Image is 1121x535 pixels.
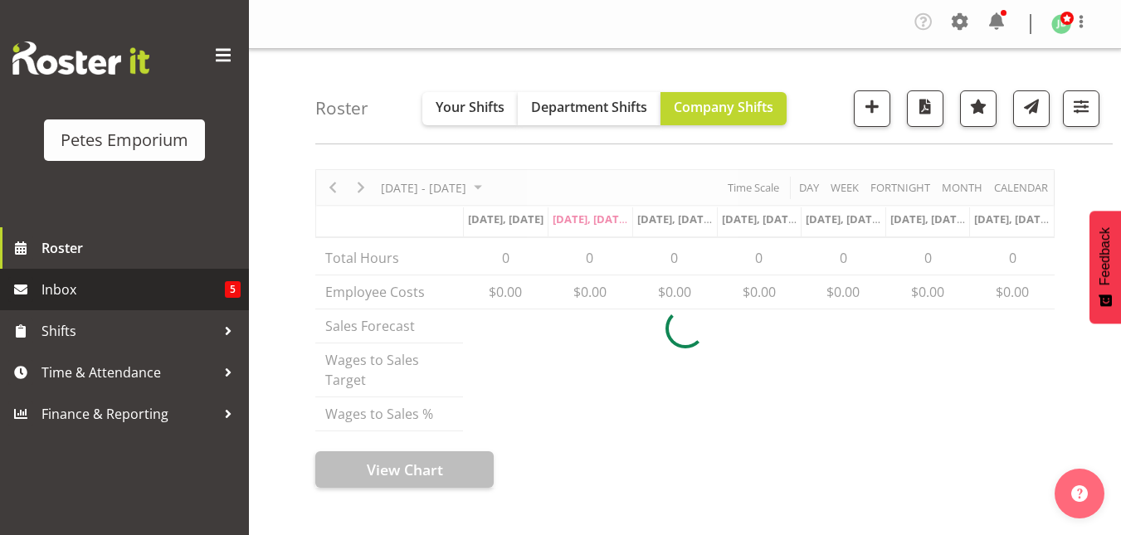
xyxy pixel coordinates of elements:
img: jodine-bunn132.jpg [1051,14,1071,34]
span: Department Shifts [531,98,647,116]
button: Send a list of all shifts for the selected filtered period to all rostered employees. [1013,90,1050,127]
button: Download a PDF of the roster according to the set date range. [907,90,943,127]
span: Your Shifts [436,98,504,116]
button: Add a new shift [854,90,890,127]
button: Filter Shifts [1063,90,1099,127]
button: Department Shifts [518,92,660,125]
span: Roster [41,236,241,260]
button: Highlight an important date within the roster. [960,90,997,127]
img: Rosterit website logo [12,41,149,75]
img: help-xxl-2.png [1071,485,1088,502]
button: Your Shifts [422,92,518,125]
button: Feedback - Show survey [1089,211,1121,323]
h4: Roster [315,99,368,118]
span: Time & Attendance [41,360,216,385]
span: Shifts [41,319,216,343]
span: 5 [225,281,241,298]
span: Finance & Reporting [41,401,216,426]
button: Company Shifts [660,92,787,125]
span: Feedback [1098,227,1113,285]
span: Inbox [41,277,225,302]
div: Petes Emporium [61,128,188,153]
span: Company Shifts [674,98,773,116]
